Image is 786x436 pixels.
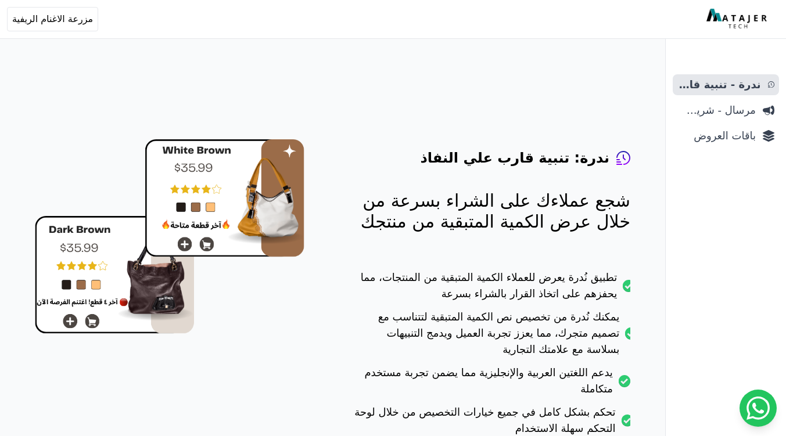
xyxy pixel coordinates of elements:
li: يمكنك نُدرة من تخصيص نص الكمية المتبقية لتتناسب مع تصميم متجرك، مما يعزز تجربة العميل ويدمج التنب... [351,309,630,365]
span: مزرعة الاغنام الريفية [12,12,93,26]
li: يدعم اللغتين العربية والإنجليزية مما يضمن تجربة مستخدم متكاملة [351,365,630,404]
p: شجع عملاءك على الشراء بسرعة من خلال عرض الكمية المتبقية من منتجك [351,190,630,232]
button: مزرعة الاغنام الريفية [7,7,98,31]
img: hero [35,139,304,334]
img: MatajerTech Logo [706,9,770,30]
li: تطبيق نُدرة يعرض للعملاء الكمية المتبقية من المنتجات، مما يحفزهم على اتخاذ القرار بالشراء بسرعة [351,269,630,309]
h4: ندرة: تنبية قارب علي النفاذ [420,149,609,167]
span: باقات العروض [677,128,756,144]
span: ندرة - تنبية قارب علي النفاذ [677,77,761,93]
span: مرسال - شريط دعاية [677,102,756,118]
